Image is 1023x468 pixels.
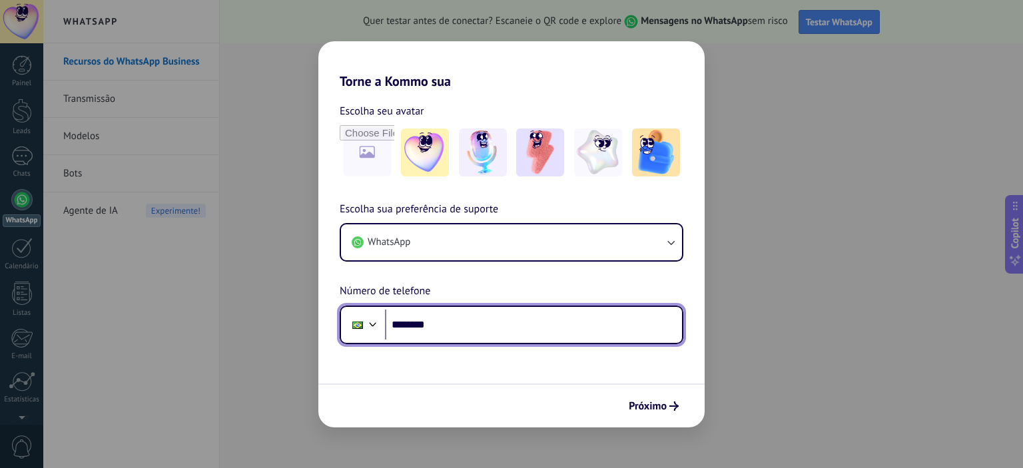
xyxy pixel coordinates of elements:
span: Escolha sua preferência de suporte [340,201,498,218]
button: WhatsApp [341,224,682,260]
img: -5.jpeg [632,128,680,176]
img: -1.jpeg [401,128,449,176]
span: Número de telefone [340,283,430,300]
h2: Torne a Kommo sua [318,41,705,89]
img: -4.jpeg [574,128,622,176]
span: Próximo [629,401,667,411]
img: -3.jpeg [516,128,564,176]
div: Brazil: + 55 [345,311,370,339]
span: Escolha seu avatar [340,103,424,120]
button: Próximo [623,395,685,417]
span: WhatsApp [368,236,410,249]
img: -2.jpeg [459,128,507,176]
